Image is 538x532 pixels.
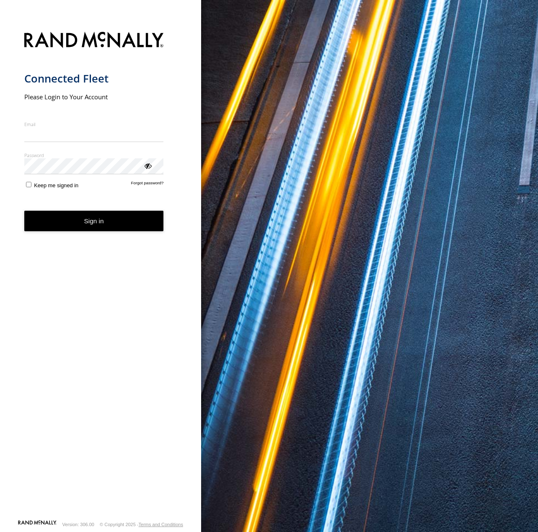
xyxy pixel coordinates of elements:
img: Rand McNally [24,30,164,52]
button: Sign in [24,211,164,231]
h1: Connected Fleet [24,72,164,85]
form: main [24,27,177,519]
h2: Please Login to Your Account [24,93,164,101]
label: Password [24,152,164,158]
label: Email [24,121,164,127]
div: Version: 306.00 [62,522,94,527]
input: Keep me signed in [26,182,31,187]
div: ViewPassword [143,161,152,170]
div: © Copyright 2025 - [100,522,183,527]
a: Visit our Website [18,520,57,529]
a: Terms and Conditions [139,522,183,527]
span: Keep me signed in [34,182,78,189]
a: Forgot password? [131,181,164,189]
